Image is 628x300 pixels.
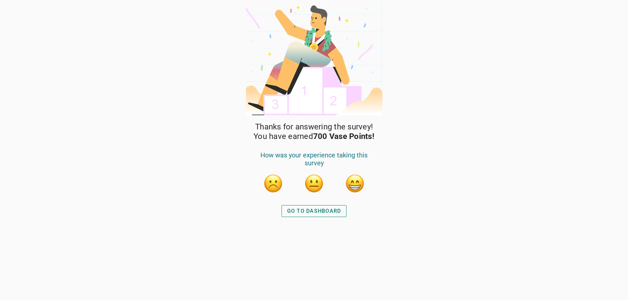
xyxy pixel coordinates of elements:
[255,122,373,132] span: Thanks for answering the survey!
[254,132,374,141] span: You have earned
[253,151,375,174] div: How was your experience taking this survey
[282,205,347,217] button: GO TO DASHBOARD
[287,207,341,215] div: GO TO DASHBOARD
[313,132,374,141] strong: 700 Vase Points!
